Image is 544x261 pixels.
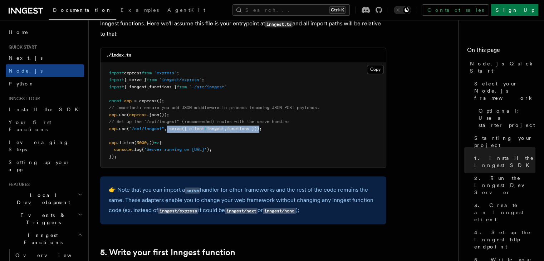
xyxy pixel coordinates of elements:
span: app [109,140,117,145]
span: app [109,112,117,117]
span: "./src/inngest" [189,84,227,89]
span: Overview [15,252,89,258]
button: Local Development [6,189,84,209]
span: { inngest [124,84,147,89]
span: : [204,126,207,131]
code: inngest/express [158,208,198,214]
span: 1. Install the Inngest SDK [474,154,535,169]
a: Setting up your app [6,156,84,176]
span: Home [9,29,29,36]
code: serve [185,187,200,193]
span: Local Development [6,192,78,206]
a: 4. Set up the Inngest http endpoint [471,226,535,253]
span: Quick start [6,44,37,50]
span: const [109,98,122,103]
a: Starting your project [471,132,535,152]
span: // Important: ensure you add JSON middleware to process incoming JSON POST payloads. [109,105,319,110]
a: 5. Write your first Inngest function [100,247,235,257]
span: Node.js Quick Start [470,60,535,74]
span: Features [6,182,30,187]
span: , [147,140,149,145]
span: from [142,70,152,75]
span: express [124,70,142,75]
span: "/api/inngest" [129,126,164,131]
span: Leveraging Steps [9,139,69,152]
button: Search...Ctrl+K [232,4,350,16]
span: import [109,84,124,89]
span: .log [132,147,142,152]
p: 👉 Note that you can import a handler for other frameworks and the rest of the code remains the sa... [109,185,378,216]
span: ({ client [182,126,204,131]
span: serve [169,126,182,131]
span: app [124,98,132,103]
span: Starting your project [474,134,535,149]
span: // Set up the "/api/inngest" (recommended) routes with the serve handler [109,119,289,124]
span: , [147,84,149,89]
a: Next.js [6,51,84,64]
span: ()); [159,112,169,117]
p: Using your existing Express.js server, we'll set up Inngest using the provided handler which will... [100,8,386,39]
span: (); [157,98,164,103]
span: 3000 [137,140,147,145]
span: app [109,126,117,131]
span: Documentation [53,7,112,13]
span: { [159,140,162,145]
span: console [114,147,132,152]
span: .json [147,112,159,117]
span: ( [127,126,129,131]
span: Select your Node.js framework [474,80,535,102]
span: = [134,98,137,103]
a: Leveraging Steps [6,136,84,156]
a: serve [185,186,200,193]
a: Node.js Quick Start [467,57,535,77]
span: ; [202,77,204,82]
span: => [154,140,159,145]
span: }); [109,154,117,159]
span: Python [9,81,35,87]
span: ( [142,147,144,152]
span: Inngest Functions [6,232,77,246]
span: AgentKit [167,7,205,13]
h4: On this page [467,46,535,57]
span: { serve } [124,77,147,82]
a: Select your Node.js framework [471,77,535,104]
a: Documentation [49,2,116,20]
button: Inngest Functions [6,229,84,249]
code: inngest/hono [263,208,295,214]
span: ; [177,70,179,75]
span: Next.js [9,55,43,61]
a: 3. Create an Inngest client [471,199,535,226]
span: , [224,126,227,131]
span: Events & Triggers [6,212,78,226]
a: Contact sales [423,4,488,16]
span: ); [207,147,212,152]
a: Python [6,77,84,90]
button: Events & Triggers [6,209,84,229]
a: Home [6,26,84,39]
span: 2. Run the Inngest Dev Server [474,174,535,196]
span: Node.js [9,68,43,74]
span: functions } [149,84,177,89]
span: from [177,84,187,89]
span: import [109,70,124,75]
span: express [139,98,157,103]
span: ( [134,140,137,145]
span: Optional: Use a starter project [479,107,535,129]
kbd: Ctrl+K [329,6,345,14]
code: inngest.ts [265,21,293,27]
span: "inngest/express" [159,77,202,82]
span: Install the SDK [9,107,83,112]
span: functions })); [227,126,262,131]
span: Setting up your app [9,159,70,172]
span: from [147,77,157,82]
a: Install the SDK [6,103,84,116]
span: .listen [117,140,134,145]
a: Node.js [6,64,84,77]
span: .use [117,112,127,117]
span: 3. Create an Inngest client [474,202,535,223]
span: express [129,112,147,117]
a: Examples [116,2,163,19]
span: Your first Functions [9,119,51,132]
code: inngest/next [225,208,258,214]
a: 1. Install the Inngest SDK [471,152,535,172]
